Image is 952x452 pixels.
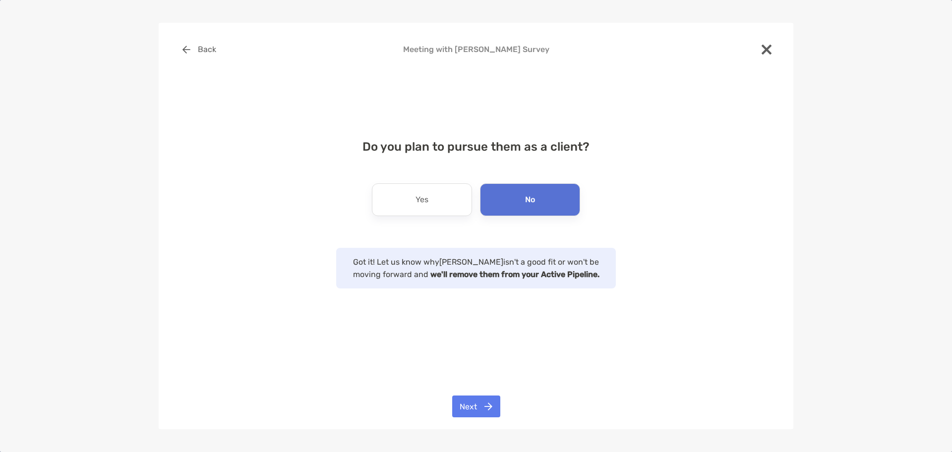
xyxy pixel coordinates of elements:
[182,46,190,54] img: button icon
[175,39,224,60] button: Back
[346,256,606,281] p: Got it! Let us know why [PERSON_NAME] isn't a good fit or won't be moving forward and
[175,45,777,54] h4: Meeting with [PERSON_NAME] Survey
[762,45,772,55] img: close modal
[175,140,777,154] h4: Do you plan to pursue them as a client?
[452,395,500,417] button: Next
[430,270,599,279] strong: we'll remove them from your Active Pipeline.
[416,192,428,208] p: Yes
[484,402,492,410] img: button icon
[525,192,535,208] p: No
